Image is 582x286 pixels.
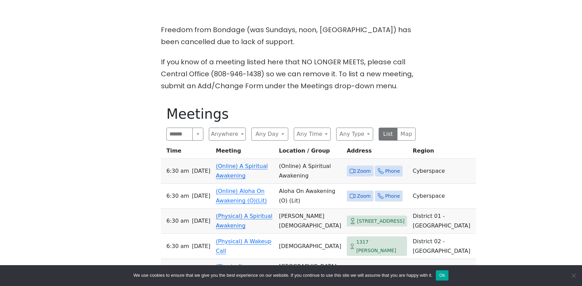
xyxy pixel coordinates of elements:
[344,146,410,159] th: Address
[385,192,400,200] span: Phone
[379,128,397,141] button: List
[161,56,421,92] p: If you know of a meeting listed here that NO LONGER MEETS, please call Central Office (808-946-14...
[385,167,400,175] span: Phone
[166,191,189,201] span: 6:30 AM
[216,188,267,204] a: (Online) Aloha On Awakening (O)(Lit)
[216,238,271,254] a: (Physical) A Wakeup Call
[216,213,273,229] a: (Physical) A Spiritual Awakening
[410,159,476,184] td: Cyberspace
[161,24,421,48] p: Freedom from Bondage (was Sundays, noon, [GEOGRAPHIC_DATA]) has been cancelled due to lack of sup...
[276,184,344,209] td: Aloha On Awakening (O) (Lit)
[192,216,210,226] span: [DATE]
[213,146,276,159] th: Meeting
[134,272,432,279] span: We use cookies to ensure that we give you the best experience on our website. If you continue to ...
[166,166,189,176] span: 6:30 AM
[216,163,268,179] a: (Online) A Spiritual Awakening
[192,191,210,201] span: [DATE]
[166,242,189,251] span: 6:30 AM
[410,146,476,159] th: Region
[192,128,203,141] button: Search
[166,216,189,226] span: 6:30 AM
[192,166,210,176] span: [DATE]
[357,192,371,200] span: Zoom
[397,128,416,141] button: Map
[357,167,371,175] span: Zoom
[166,128,193,141] input: Search
[276,234,344,259] td: [DEMOGRAPHIC_DATA]
[161,146,213,159] th: Time
[251,128,288,141] button: Any Day
[294,128,331,141] button: Any Time
[276,159,344,184] td: (Online) A Spiritual Awakening
[357,217,405,225] span: [STREET_ADDRESS]
[410,234,476,259] td: District 02 - [GEOGRAPHIC_DATA]
[436,270,448,281] button: Ok
[356,238,405,255] span: 1317 [PERSON_NAME]
[570,272,577,279] span: No
[209,128,246,141] button: Anywhere
[192,242,210,251] span: [DATE]
[336,128,373,141] button: Any Type
[276,209,344,234] td: [PERSON_NAME][DEMOGRAPHIC_DATA]
[166,106,416,122] h1: Meetings
[276,146,344,159] th: Location / Group
[410,184,476,209] td: Cyberspace
[410,209,476,234] td: District 01 - [GEOGRAPHIC_DATA]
